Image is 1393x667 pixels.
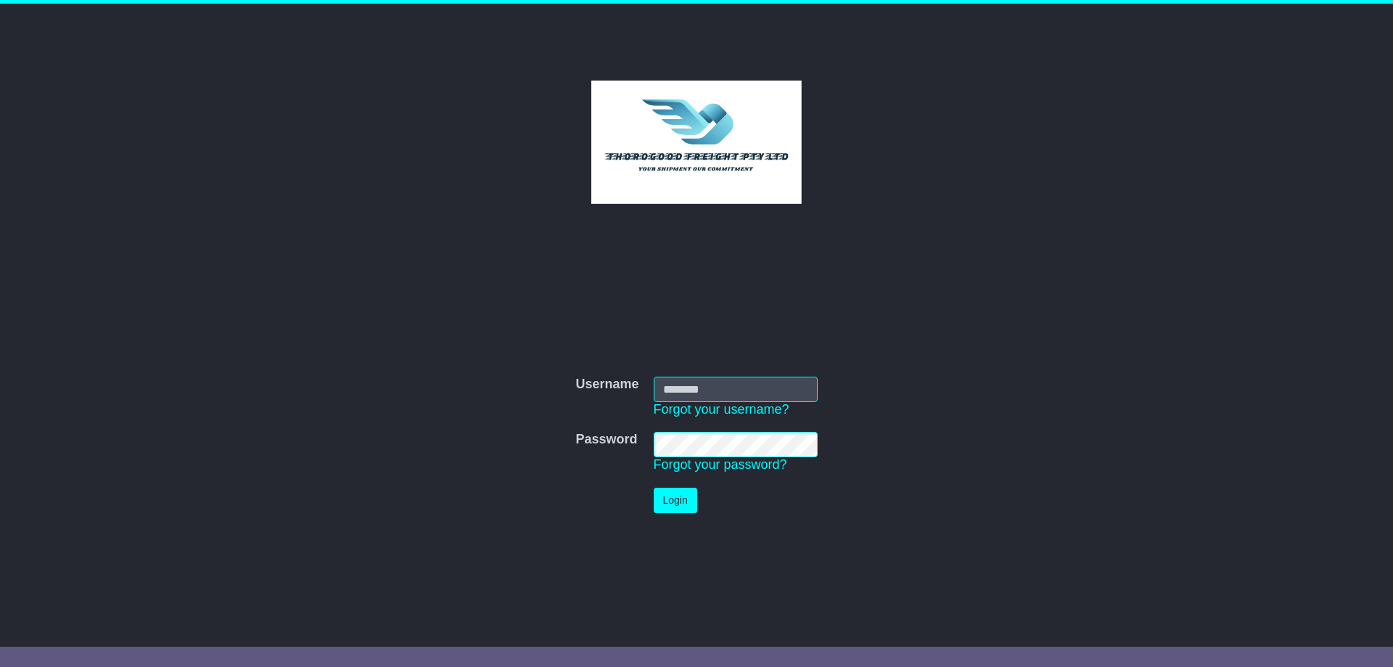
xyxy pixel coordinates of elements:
[654,488,697,513] button: Login
[654,402,789,417] a: Forgot your username?
[575,377,638,393] label: Username
[575,432,637,448] label: Password
[654,457,787,472] a: Forgot your password?
[591,81,802,204] img: Thorogood Freight Pty Ltd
